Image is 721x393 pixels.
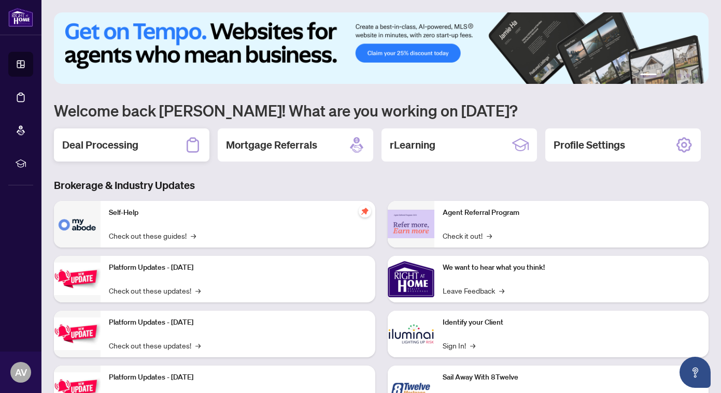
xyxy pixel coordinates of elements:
[388,256,434,302] img: We want to hear what you think!
[443,262,701,273] p: We want to hear what you think!
[109,340,201,351] a: Check out these updates!→
[443,317,701,328] p: Identify your Client
[54,100,709,120] h1: Welcome back [PERSON_NAME]! What are you working on [DATE]?
[109,230,196,241] a: Check out these guides!→
[195,340,201,351] span: →
[661,74,665,78] button: 2
[191,230,196,241] span: →
[359,205,371,217] span: pushpin
[443,340,475,351] a: Sign In!→
[54,201,101,248] img: Self-Help
[62,138,138,152] h2: Deal Processing
[443,285,504,296] a: Leave Feedback→
[109,207,367,219] p: Self-Help
[443,230,492,241] a: Check it out!→
[677,74,682,78] button: 4
[109,262,367,273] p: Platform Updates - [DATE]
[499,285,504,296] span: →
[554,138,625,152] h2: Profile Settings
[669,74,673,78] button: 3
[109,285,201,296] a: Check out these updates!→
[680,357,711,388] button: Open asap
[640,74,657,78] button: 1
[54,317,101,350] img: Platform Updates - July 8, 2025
[388,311,434,357] img: Identify your Client
[109,317,367,328] p: Platform Updates - [DATE]
[390,138,435,152] h2: rLearning
[226,138,317,152] h2: Mortgage Referrals
[8,8,33,27] img: logo
[54,178,709,193] h3: Brokerage & Industry Updates
[195,285,201,296] span: →
[470,340,475,351] span: →
[686,74,690,78] button: 5
[694,74,698,78] button: 6
[487,230,492,241] span: →
[54,12,709,84] img: Slide 0
[54,263,101,295] img: Platform Updates - July 21, 2025
[443,372,701,383] p: Sail Away With 8Twelve
[443,207,701,219] p: Agent Referral Program
[15,365,27,380] span: AV
[388,210,434,238] img: Agent Referral Program
[109,372,367,383] p: Platform Updates - [DATE]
